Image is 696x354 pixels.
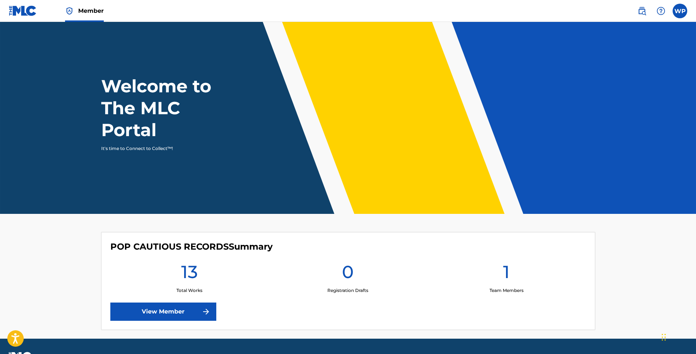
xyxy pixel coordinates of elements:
[662,326,666,348] div: Drag
[342,261,354,287] h1: 0
[503,261,510,287] h1: 1
[65,7,74,15] img: Top Rightsholder
[635,4,649,18] a: Public Search
[110,303,216,321] a: View Member
[101,145,228,152] p: It's time to Connect to Collect™!
[181,261,198,287] h1: 13
[9,5,37,16] img: MLC Logo
[78,7,104,15] span: Member
[110,241,273,252] h4: POP CAUTIOUS RECORDS
[101,75,238,141] h1: Welcome to The MLC Portal
[673,4,687,18] div: User Menu
[176,287,202,294] p: Total Works
[638,7,646,15] img: search
[654,4,668,18] div: Help
[327,287,368,294] p: Registration Drafts
[657,7,665,15] img: help
[202,307,210,316] img: f7272a7cc735f4ea7f67.svg
[490,287,524,294] p: Team Members
[659,319,696,354] iframe: Chat Widget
